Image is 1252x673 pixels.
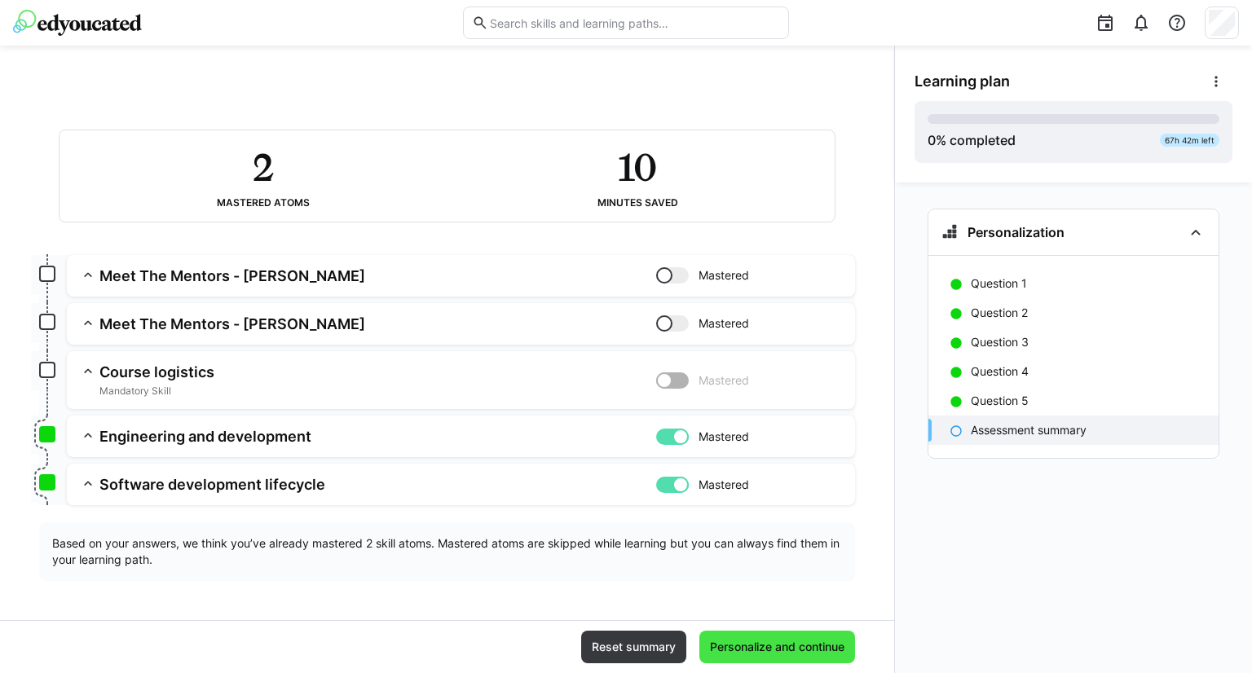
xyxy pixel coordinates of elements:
[708,639,847,655] span: Personalize and continue
[99,315,656,333] h3: Meet The Mentors - [PERSON_NAME]
[928,130,1016,150] div: % completed
[699,429,749,445] span: Mastered
[618,143,656,191] h2: 10
[699,267,749,284] span: Mastered
[699,372,749,389] span: Mastered
[971,422,1087,438] p: Assessment summary
[99,475,656,494] h3: Software development lifecycle
[589,639,678,655] span: Reset summary
[581,631,686,663] button: Reset summary
[488,15,780,30] input: Search skills and learning paths…
[968,224,1065,240] h3: Personalization
[99,363,656,381] h3: Course logistics
[971,305,1028,321] p: Question 2
[39,522,855,581] div: Based on your answers, we think you’ve already mastered 2 skill atoms. Mastered atoms are skipped...
[971,393,1029,409] p: Question 5
[699,477,749,493] span: Mastered
[971,363,1029,380] p: Question 4
[971,334,1029,350] p: Question 3
[699,631,855,663] button: Personalize and continue
[1160,134,1219,147] div: 67h 42m left
[217,197,310,209] div: Mastered atoms
[99,266,656,285] h3: Meet The Mentors - [PERSON_NAME]
[699,315,749,332] span: Mastered
[99,427,656,446] h3: Engineering and development
[928,132,936,148] span: 0
[597,197,678,209] div: Minutes saved
[915,73,1010,90] span: Learning plan
[253,143,273,191] h2: 2
[971,275,1027,292] p: Question 1
[99,385,656,398] span: Mandatory Skill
